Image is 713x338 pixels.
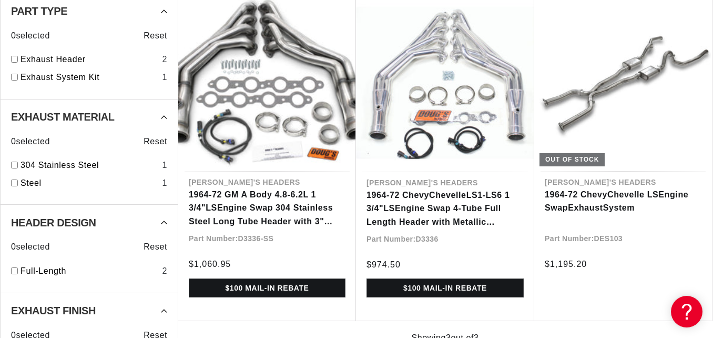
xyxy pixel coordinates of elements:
[11,217,96,228] span: Header Design
[366,188,524,229] a: 1964-72 ChevyChevelleLS1-LS6 1 3/4"LSEngine Swap 4-Tube Full Length Header with Metallic Ceramic ...
[11,240,50,254] span: 0 selected
[11,135,50,148] span: 0 selected
[189,188,345,228] a: 1964-72 GM A Body 4.8-6.2L 1 3/4"LSEngine Swap 304 Stainless Steel Long Tube Header with 3" Colle...
[162,264,167,278] div: 2
[162,158,167,172] div: 1
[11,305,96,316] span: Exhaust Finish
[545,188,701,215] a: 1964-72 ChevyChevelle LSEngine SwapExhaustSystem
[21,264,158,278] a: Full-Length
[21,53,158,66] a: Exhaust Header
[144,240,167,254] span: Reset
[11,29,50,43] span: 0 selected
[162,71,167,84] div: 1
[144,135,167,148] span: Reset
[21,158,158,172] a: 304 Stainless Steel
[11,6,67,16] span: Part Type
[21,176,158,190] a: Steel
[11,112,115,122] span: Exhaust Material
[21,71,158,84] a: Exhaust System Kit
[162,53,167,66] div: 2
[162,176,167,190] div: 1
[144,29,167,43] span: Reset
